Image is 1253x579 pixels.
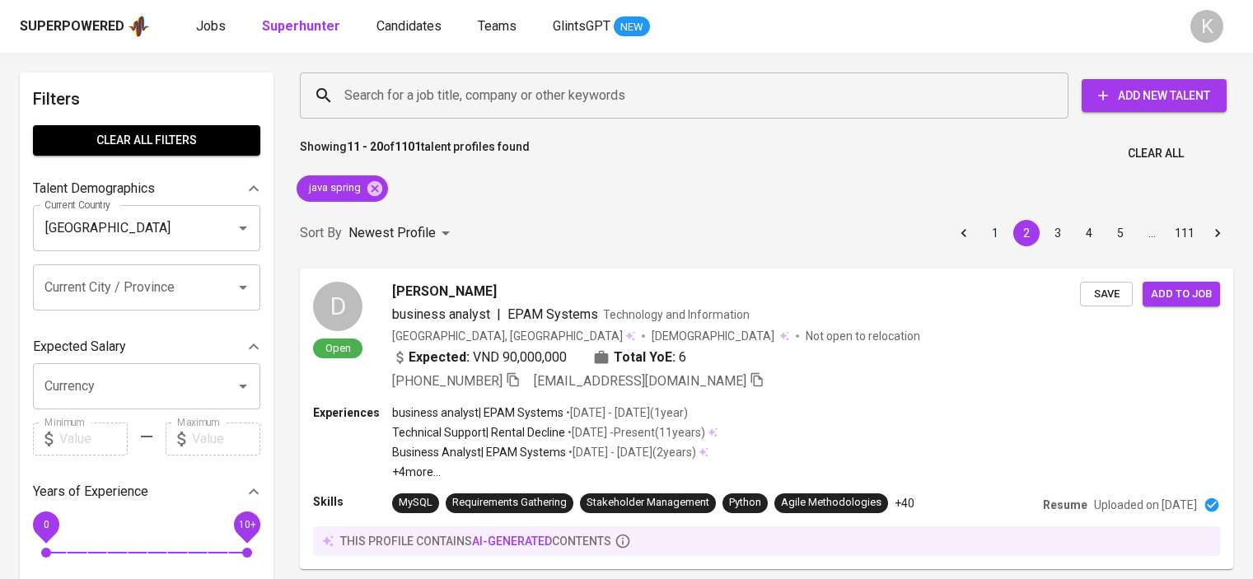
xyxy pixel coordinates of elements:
[128,14,150,39] img: app logo
[1076,220,1102,246] button: Go to page 4
[319,341,358,355] span: Open
[399,495,432,511] div: MySQL
[614,19,650,35] span: NEW
[297,175,388,202] div: java spring
[603,308,750,321] span: Technology and Information
[478,18,517,34] span: Teams
[392,282,497,301] span: [PERSON_NAME]
[472,535,552,548] span: AI-generated
[340,533,611,549] p: this profile contains contents
[196,16,229,37] a: Jobs
[33,125,260,156] button: Clear All filters
[507,306,598,322] span: EPAM Systems
[1094,497,1197,513] p: Uploaded on [DATE]
[20,14,150,39] a: Superpoweredapp logo
[262,16,344,37] a: Superhunter
[33,172,260,205] div: Talent Demographics
[392,373,503,389] span: [PHONE_NUMBER]
[566,444,696,460] p: • [DATE] - [DATE] ( 2 years )
[376,16,445,37] a: Candidates
[262,18,340,34] b: Superhunter
[33,86,260,112] h6: Filters
[313,282,362,331] div: D
[478,16,520,37] a: Teams
[33,482,148,502] p: Years of Experience
[1128,143,1184,164] span: Clear All
[1082,79,1227,112] button: Add New Talent
[1190,10,1223,43] div: K
[553,18,610,34] span: GlintsGPT
[781,495,881,511] div: Agile Methodologies
[33,179,155,198] p: Talent Demographics
[392,424,565,441] p: Technical Support | Rental Decline
[192,423,260,455] input: Value
[376,18,442,34] span: Candidates
[1170,220,1199,246] button: Go to page 111
[1107,220,1134,246] button: Go to page 5
[33,337,126,357] p: Expected Salary
[553,16,650,37] a: GlintsGPT NEW
[951,220,977,246] button: Go to previous page
[409,348,470,367] b: Expected:
[497,305,501,325] span: |
[59,423,128,455] input: Value
[33,475,260,508] div: Years of Experience
[46,130,247,151] span: Clear All filters
[231,276,255,299] button: Open
[313,493,392,510] p: Skills
[1045,220,1071,246] button: Go to page 3
[348,223,436,243] p: Newest Profile
[395,140,421,153] b: 1101
[982,220,1008,246] button: Go to page 1
[20,17,124,36] div: Superpowered
[1121,138,1190,169] button: Clear All
[565,424,705,441] p: • [DATE] - Present ( 11 years )
[1080,282,1133,307] button: Save
[452,495,567,511] div: Requirements Gathering
[392,464,718,480] p: +4 more ...
[347,140,383,153] b: 11 - 20
[895,495,914,511] p: +40
[196,18,226,34] span: Jobs
[587,495,709,511] div: Stakeholder Management
[300,138,530,169] p: Showing of talent profiles found
[392,444,566,460] p: Business Analyst | EPAM Systems
[1095,86,1213,106] span: Add New Talent
[43,518,49,530] span: 0
[806,328,920,344] p: Not open to relocation
[392,306,490,322] span: business analyst
[231,217,255,240] button: Open
[300,223,342,243] p: Sort By
[297,180,371,196] span: java spring
[679,348,686,367] span: 6
[1143,282,1220,307] button: Add to job
[1043,497,1087,513] p: Resume
[300,268,1233,569] a: DOpen[PERSON_NAME]business analyst|EPAM SystemsTechnology and Information[GEOGRAPHIC_DATA], [GEOG...
[1138,225,1165,241] div: …
[231,375,255,398] button: Open
[392,348,567,367] div: VND 90,000,000
[348,218,456,249] div: Newest Profile
[313,404,392,421] p: Experiences
[392,404,563,421] p: business analyst | EPAM Systems
[238,518,255,530] span: 10+
[1151,285,1212,304] span: Add to job
[33,330,260,363] div: Expected Salary
[652,328,777,344] span: [DEMOGRAPHIC_DATA]
[1088,285,1124,304] span: Save
[1013,220,1040,246] button: page 2
[729,495,761,511] div: Python
[1204,220,1231,246] button: Go to next page
[534,373,746,389] span: [EMAIL_ADDRESS][DOMAIN_NAME]
[563,404,688,421] p: • [DATE] - [DATE] ( 1 year )
[392,328,635,344] div: [GEOGRAPHIC_DATA], [GEOGRAPHIC_DATA]
[614,348,676,367] b: Total YoE:
[948,220,1233,246] nav: pagination navigation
